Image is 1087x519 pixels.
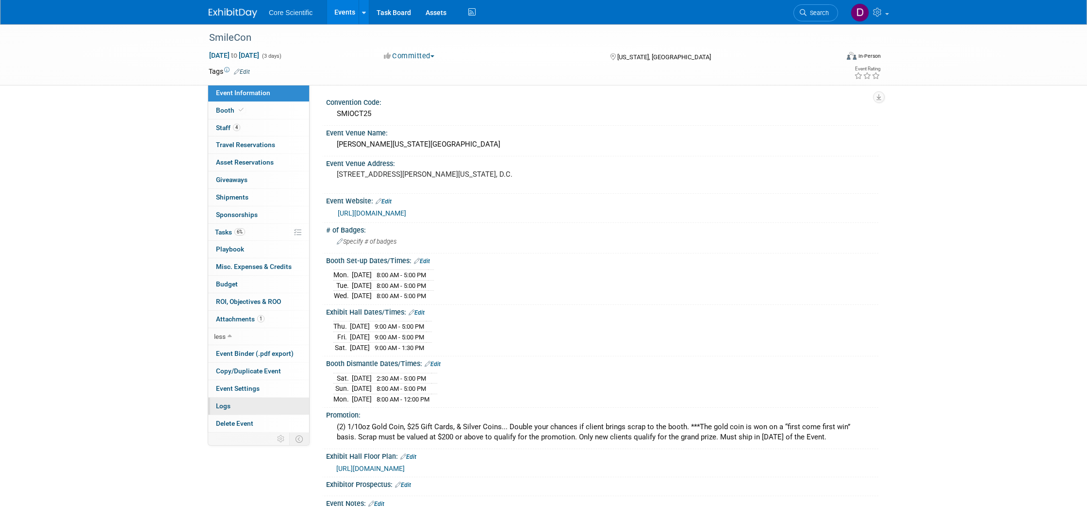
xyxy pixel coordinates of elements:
[269,9,313,17] span: Core Scientific
[208,363,309,380] a: Copy/Duplicate Event
[208,258,309,275] a: Misc. Expenses & Credits
[338,209,406,217] a: [URL][DOMAIN_NAME]
[209,51,260,60] span: [DATE] [DATE]
[377,282,426,289] span: 8:00 AM - 5:00 PM
[234,68,250,75] a: Edit
[425,361,441,368] a: Edit
[216,106,246,114] span: Booth
[208,136,309,153] a: Travel Reservations
[368,501,384,507] a: Edit
[333,384,352,394] td: Sun.
[337,170,545,179] pre: [STREET_ADDRESS][PERSON_NAME][US_STATE], D.C.
[350,321,370,332] td: [DATE]
[858,52,881,60] div: In-Person
[215,228,245,236] span: Tasks
[326,305,878,318] div: Exhibit Hall Dates/Times:
[208,154,309,171] a: Asset Reservations
[216,158,274,166] span: Asset Reservations
[333,394,352,404] td: Mon.
[375,334,424,341] span: 9:00 AM - 5:00 PM
[209,67,250,76] td: Tags
[326,356,878,369] div: Booth Dismantle Dates/Times:
[333,280,352,291] td: Tue.
[326,449,878,462] div: Exhibit Hall Floor Plan:
[216,315,264,323] span: Attachments
[208,415,309,432] a: Delete Event
[854,67,880,71] div: Event Rating
[377,292,426,300] span: 8:00 AM - 5:00 PM
[377,375,426,382] span: 2:30 AM - 5:00 PM
[257,315,264,322] span: 1
[216,280,238,288] span: Budget
[377,385,426,392] span: 8:00 AM - 5:00 PM
[208,119,309,136] a: Staff4
[230,51,239,59] span: to
[807,9,829,17] span: Search
[326,496,878,509] div: Event Notes:
[208,328,309,345] a: less
[208,276,309,293] a: Budget
[352,291,372,301] td: [DATE]
[352,280,372,291] td: [DATE]
[352,384,372,394] td: [DATE]
[216,350,294,357] span: Event Binder (.pdf export)
[350,342,370,352] td: [DATE]
[214,333,226,340] span: less
[376,198,392,205] a: Edit
[209,8,257,18] img: ExhibitDay
[333,321,350,332] td: Thu.
[216,141,275,149] span: Travel Reservations
[375,323,424,330] span: 9:00 AM - 5:00 PM
[216,298,281,305] span: ROI, Objectives & ROO
[617,53,711,61] span: [US_STATE], [GEOGRAPHIC_DATA]
[208,171,309,188] a: Giveaways
[414,258,430,265] a: Edit
[395,482,411,488] a: Edit
[336,465,405,472] a: [URL][DOMAIN_NAME]
[216,367,281,375] span: Copy/Duplicate Event
[337,238,396,245] span: Specify # of badges
[333,106,871,121] div: SMIOCT25
[233,124,240,131] span: 4
[208,311,309,328] a: Attachments1
[208,345,309,362] a: Event Binder (.pdf export)
[208,206,309,223] a: Sponsorships
[400,453,416,460] a: Edit
[216,263,292,270] span: Misc. Expenses & Credits
[216,89,270,97] span: Event Information
[208,380,309,397] a: Event Settings
[333,373,352,384] td: Sat.
[216,211,258,218] span: Sponsorships
[851,3,869,22] img: Dan Boro
[333,291,352,301] td: Wed.
[793,4,838,21] a: Search
[375,344,424,352] span: 9:00 AM - 1:30 PM
[216,419,253,427] span: Delete Event
[333,270,352,281] td: Mon.
[377,271,426,279] span: 8:00 AM - 5:00 PM
[216,245,244,253] span: Playbook
[208,189,309,206] a: Shipments
[380,51,438,61] button: Committed
[350,332,370,343] td: [DATE]
[216,176,247,184] span: Giveaways
[409,309,425,316] a: Edit
[326,408,878,420] div: Promotion:
[333,137,871,152] div: [PERSON_NAME][US_STATE][GEOGRAPHIC_DATA]
[352,270,372,281] td: [DATE]
[208,293,309,310] a: ROI, Objectives & ROO
[326,126,878,138] div: Event Venue Name:
[216,193,248,201] span: Shipments
[273,433,290,445] td: Personalize Event Tab Strip
[781,50,881,65] div: Event Format
[239,107,244,113] i: Booth reservation complete
[377,396,429,403] span: 8:00 AM - 12:00 PM
[206,29,823,47] div: SmileCon
[208,224,309,241] a: Tasks6%
[290,433,310,445] td: Toggle Event Tabs
[333,342,350,352] td: Sat.
[352,373,372,384] td: [DATE]
[234,228,245,235] span: 6%
[352,394,372,404] td: [DATE]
